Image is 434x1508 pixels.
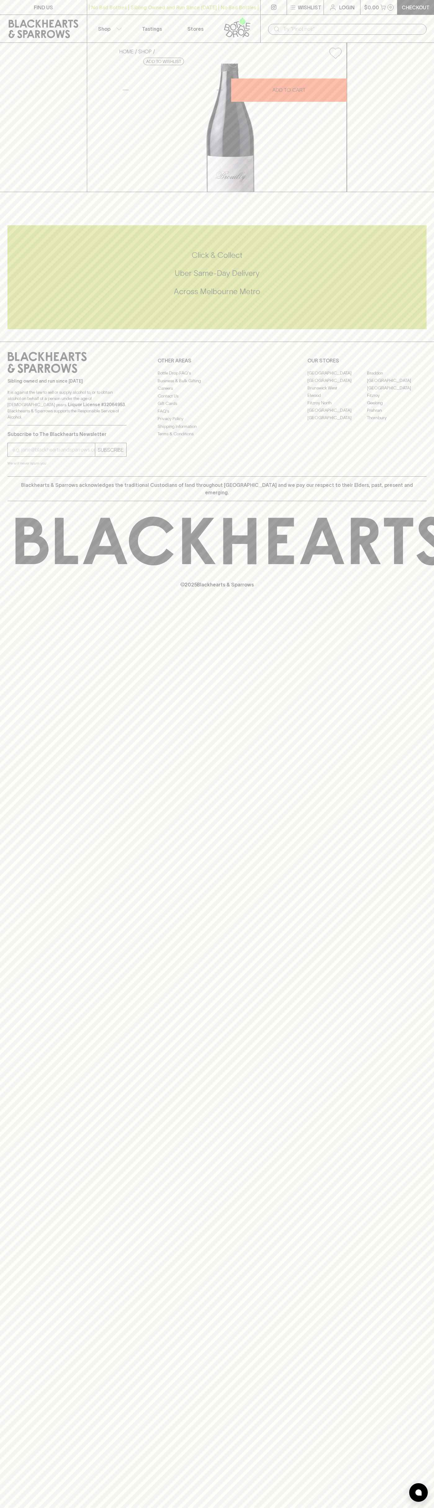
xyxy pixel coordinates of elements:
a: Elwood [307,392,367,399]
a: Careers [158,385,277,392]
a: Privacy Policy [158,415,277,423]
p: SUBSCRIBE [98,446,124,454]
button: Add to wishlist [143,58,184,65]
p: ADD TO CART [272,86,306,94]
p: Shop [98,25,110,33]
p: Checkout [402,4,430,11]
a: Gift Cards [158,400,277,407]
a: Fitzroy [367,392,427,399]
h5: Uber Same-Day Delivery [7,268,427,278]
p: Stores [187,25,204,33]
a: Contact Us [158,392,277,400]
h5: Click & Collect [7,250,427,260]
p: Subscribe to The Blackhearts Newsletter [7,430,127,438]
a: Shipping Information [158,423,277,430]
button: Shop [87,15,131,43]
p: FIND US [34,4,53,11]
p: Wishlist [298,4,321,11]
a: Geelong [367,399,427,406]
p: It is against the law to sell or supply alcohol to, or to obtain alcohol on behalf of a person un... [7,389,127,420]
a: Tastings [130,15,174,43]
a: HOME [119,49,134,54]
a: Brunswick West [307,384,367,392]
img: 40530.png [114,64,347,192]
a: Terms & Conditions [158,430,277,438]
p: OTHER AREAS [158,357,277,364]
input: Try "Pinot noir" [283,24,422,34]
a: Thornbury [367,414,427,421]
a: Prahran [367,406,427,414]
p: 0 [389,6,392,9]
a: Fitzroy North [307,399,367,406]
button: Add to wishlist [327,45,344,61]
p: Tastings [142,25,162,33]
a: Bottle Drop FAQ's [158,370,277,377]
a: [GEOGRAPHIC_DATA] [307,377,367,384]
button: ADD TO CART [231,79,347,102]
a: [GEOGRAPHIC_DATA] [367,377,427,384]
a: SHOP [138,49,152,54]
p: Blackhearts & Sparrows acknowledges the traditional Custodians of land throughout [GEOGRAPHIC_DAT... [12,481,422,496]
div: Call to action block [7,225,427,329]
a: Braddon [367,369,427,377]
a: Stores [174,15,217,43]
img: bubble-icon [415,1489,422,1496]
a: [GEOGRAPHIC_DATA] [367,384,427,392]
a: [GEOGRAPHIC_DATA] [307,369,367,377]
p: $0.00 [364,4,379,11]
h5: Across Melbourne Metro [7,286,427,297]
button: SUBSCRIBE [95,443,126,456]
strong: Liquor License #32064953 [68,402,125,407]
a: [GEOGRAPHIC_DATA] [307,406,367,414]
a: [GEOGRAPHIC_DATA] [307,414,367,421]
p: OUR STORES [307,357,427,364]
a: Business & Bulk Gifting [158,377,277,384]
a: FAQ's [158,407,277,415]
input: e.g. jane@blackheartsandsparrows.com.au [12,445,95,455]
p: We will never spam you [7,460,127,466]
p: Sibling owned and run since [DATE] [7,378,127,384]
p: Login [339,4,355,11]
